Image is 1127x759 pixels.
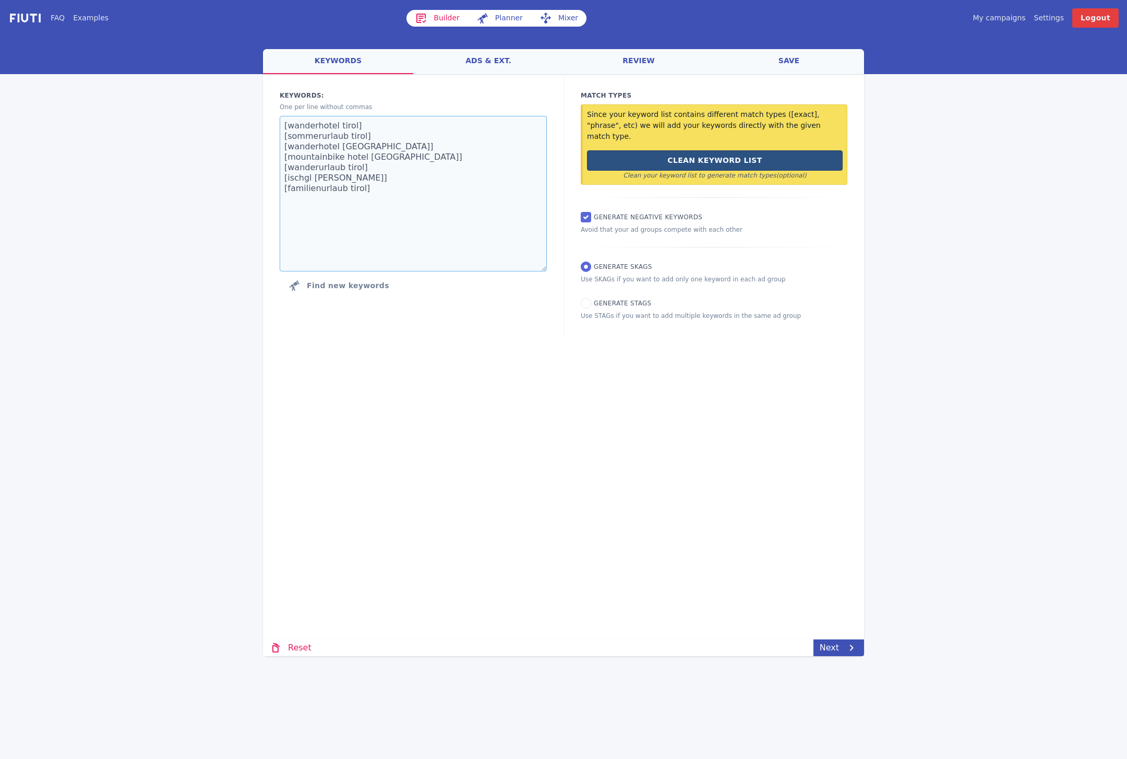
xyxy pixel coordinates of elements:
a: ads & ext. [413,49,563,74]
a: save [714,49,864,74]
p: One per line without commas [280,102,547,112]
img: f731f27.png [8,12,42,24]
a: Builder [406,10,468,27]
span: Generate Negative keywords [594,214,702,221]
a: My campaigns [973,13,1025,23]
a: review [563,49,714,74]
a: Logout [1072,8,1119,28]
p: Avoid that your ad groups compete with each other [581,225,847,234]
input: Generate STAGs [581,298,591,309]
p: Since your keyword list contains different match types ([exact], "phrase", etc) we will add your ... [587,109,843,142]
a: Reset [263,639,318,656]
p: Use STAGs if you want to add multiple keywords in the same ad group [581,311,847,321]
p: Use SKAGs if you want to add only one keyword in each ad group [581,275,847,284]
span: (optional) [776,172,807,179]
a: Mixer [531,10,586,27]
input: Generate SKAGs [581,262,591,272]
span: Generate SKAGs [594,263,652,270]
a: FAQ [51,13,65,23]
span: Generate STAGs [594,300,651,307]
button: Click to find new keywords related to those above [280,275,398,296]
a: Next [813,639,864,656]
p: Match Types [581,91,847,100]
button: Clean Keyword List [587,150,843,171]
a: keywords [263,49,413,74]
input: Generate Negative keywords [581,212,591,222]
label: Keywords: [280,91,547,100]
a: Settings [1034,13,1064,23]
p: Clean your keyword list to generate match types [587,171,843,180]
a: Planner [468,10,531,27]
a: Examples [73,13,109,23]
